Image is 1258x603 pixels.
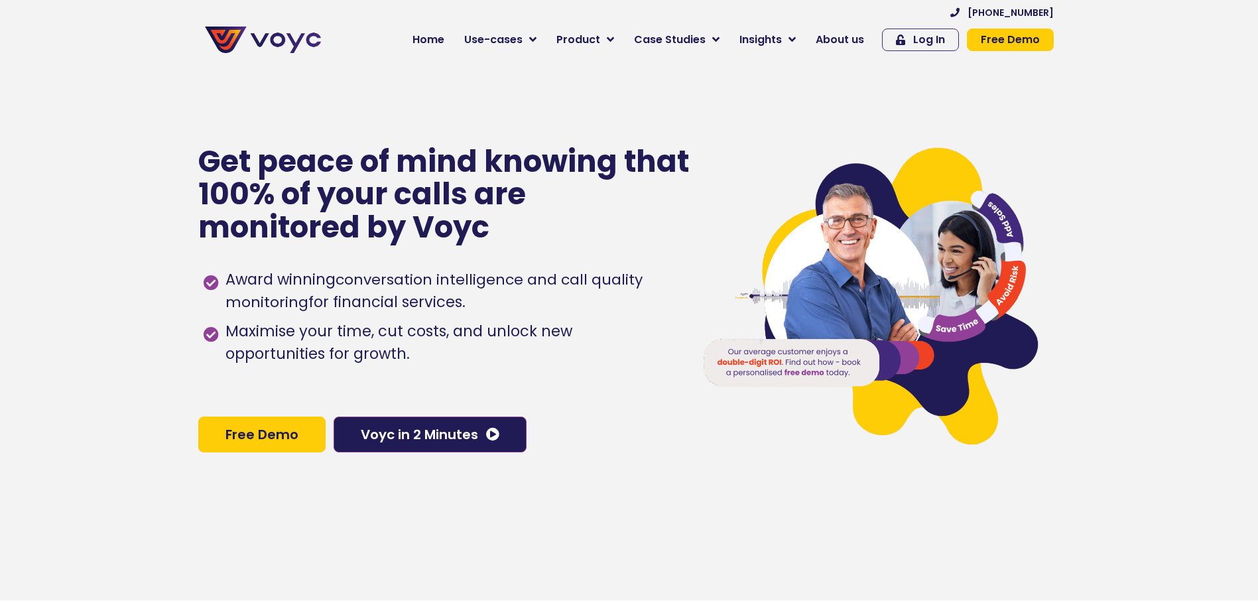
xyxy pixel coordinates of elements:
a: Free Demo [967,29,1054,51]
a: Free Demo [198,417,326,452]
span: [PHONE_NUMBER] [968,8,1054,17]
h1: conversation intelligence and call quality monitoring [225,269,643,312]
span: Home [412,32,444,48]
span: Product [556,32,600,48]
a: About us [806,27,874,53]
span: Award winning for financial services. [222,269,675,314]
img: voyc-full-logo [205,27,321,53]
span: Voyc in 2 Minutes [361,428,478,441]
a: Log In [882,29,959,51]
span: Use-cases [464,32,523,48]
span: Log In [913,34,945,45]
a: Case Studies [624,27,729,53]
span: Maximise your time, cut costs, and unlock new opportunities for growth. [222,320,675,366]
span: Case Studies [634,32,706,48]
span: About us [816,32,864,48]
a: Product [546,27,624,53]
a: Home [403,27,454,53]
a: [PHONE_NUMBER] [950,8,1054,17]
a: Voyc in 2 Minutes [334,417,527,452]
span: Free Demo [225,428,298,441]
p: Get peace of mind knowing that 100% of your calls are monitored by Voyc [198,145,691,244]
a: Insights [729,27,806,53]
span: Free Demo [981,34,1040,45]
span: Insights [739,32,782,48]
a: Use-cases [454,27,546,53]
